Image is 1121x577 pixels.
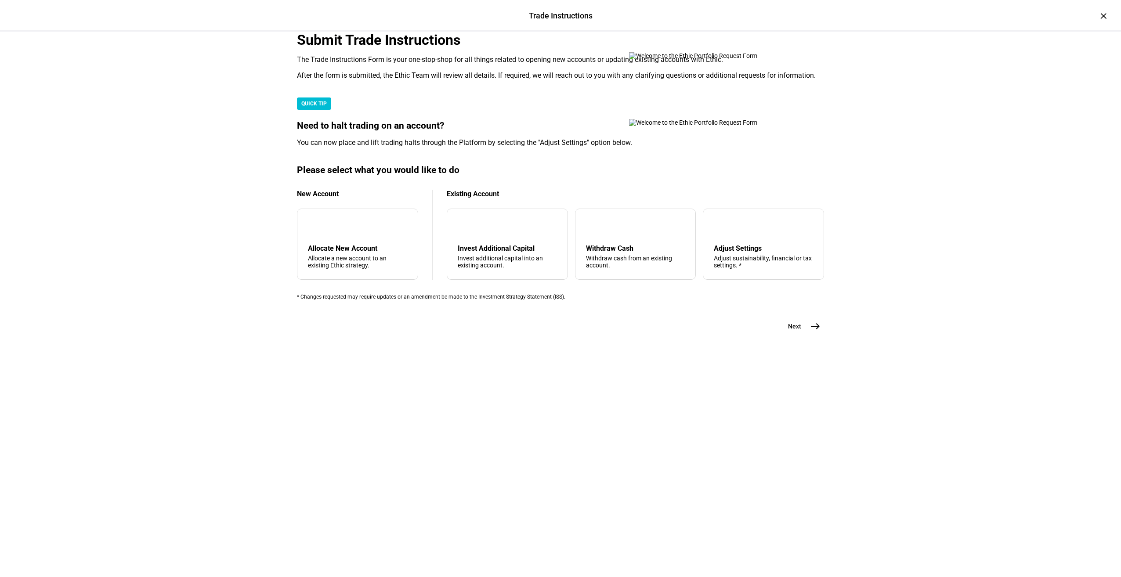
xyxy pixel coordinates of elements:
div: Allocate New Account [308,244,407,252]
div: Please select what you would like to do [297,165,824,176]
div: Invest additional capital into an existing account. [458,255,557,269]
button: Next [777,317,824,335]
div: The Trade Instructions Form is your one-stop-shop for all things related to opening new accounts ... [297,55,824,64]
div: Withdraw cash from an existing account. [586,255,685,269]
div: Existing Account [447,190,824,198]
div: After the form is submitted, the Ethic Team will review all details. If required, we will reach o... [297,71,824,80]
mat-icon: east [810,321,821,332]
img: Welcome to the Ethic Portfolio Request Form [629,119,787,126]
div: Invest Additional Capital [458,244,557,252]
div: Submit Trade Instructions [297,32,824,48]
div: × [1096,9,1110,23]
img: Welcome to the Ethic Portfolio Request Form [629,52,787,59]
div: Trade Instructions [529,10,593,22]
div: Withdraw Cash [586,244,685,252]
mat-icon: arrow_upward [588,221,598,232]
mat-icon: tune [714,220,728,234]
span: Next [788,322,801,331]
div: You can now place and lift trading halts through the Platform by selecting the "Adjust Settings" ... [297,138,824,147]
div: New Account [297,190,418,198]
div: * Changes requested may require updates or an amendment be made to the Investment Strategy Statem... [297,294,824,300]
div: Adjust Settings [714,244,813,252]
mat-icon: add [310,221,320,232]
div: Need to halt trading on an account? [297,120,824,131]
div: Adjust sustainability, financial or tax settings. * [714,255,813,269]
div: Allocate a new account to an existing Ethic strategy. [308,255,407,269]
mat-icon: arrow_downward [459,221,470,232]
div: QUICK TIP [297,97,331,110]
